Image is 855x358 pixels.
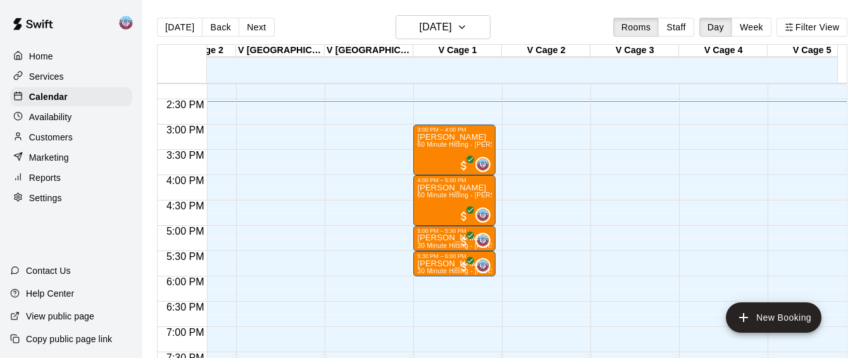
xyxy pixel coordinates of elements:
button: Day [699,18,732,37]
a: Marketing [10,148,132,167]
span: 6:30 PM [163,302,208,312]
p: Settings [29,192,62,204]
a: Settings [10,188,132,207]
p: Calendar [29,90,68,103]
button: Back [202,18,239,37]
span: All customers have paid [458,210,470,223]
p: Contact Us [26,264,71,277]
img: Noah Stofman [477,259,489,272]
span: All customers have paid [458,235,470,248]
a: Reports [10,168,132,187]
div: V Cage 1 [413,45,502,57]
div: Noah Stofman [475,157,490,172]
div: V Cage 2 [502,45,590,57]
span: 30 Minute Hitting - [PERSON_NAME] [417,268,529,275]
a: Services [10,67,132,86]
p: Marketing [29,151,69,164]
span: 3:00 PM [163,125,208,135]
p: Help Center [26,287,74,300]
div: V [GEOGRAPHIC_DATA] 1 [236,45,325,57]
button: add [726,302,821,333]
p: Availability [29,111,72,123]
span: Noah Stofman [480,233,490,248]
a: Customers [10,128,132,147]
div: V Cage 4 [679,45,768,57]
button: Next [239,18,274,37]
p: Home [29,50,53,63]
div: 5:00 PM – 5:30 PM [417,228,492,234]
span: 4:30 PM [163,201,208,211]
span: 60 Minute Hitting - [PERSON_NAME] [417,141,529,148]
span: 4:00 PM [163,175,208,186]
span: 2:30 PM [163,99,208,110]
div: Noah Stofman [116,10,142,35]
button: Rooms [613,18,659,37]
span: 30 Minute Hitting - [PERSON_NAME] [417,242,529,249]
p: View public page [26,310,94,323]
p: Copy public page link [26,333,112,345]
span: Noah Stofman [480,207,490,223]
div: Noah Stofman [475,207,490,223]
p: Services [29,70,64,83]
span: Noah Stofman [480,258,490,273]
a: Availability [10,108,132,127]
div: 3:00 PM – 4:00 PM [417,127,492,133]
button: [DATE] [157,18,203,37]
div: 3:00 PM – 4:00 PM: 60 Minute Hitting - Voorhees [413,125,496,175]
a: Calendar [10,87,132,106]
a: Home [10,47,132,66]
span: 5:00 PM [163,226,208,237]
span: 3:30 PM [163,150,208,161]
span: 5:30 PM [163,251,208,262]
span: 6:00 PM [163,276,208,287]
span: 60 Minute Hitting - [PERSON_NAME] [417,192,529,199]
p: Customers [29,131,73,144]
span: 7:00 PM [163,327,208,338]
div: 5:00 PM – 5:30 PM: 30 Minute Hitting - Voorhees [413,226,496,251]
button: Staff [658,18,694,37]
div: V [GEOGRAPHIC_DATA] 2 [325,45,413,57]
h6: [DATE] [420,18,452,36]
div: 5:30 PM – 6:00 PM: 30 Minute Hitting - Voorhees [413,251,496,276]
img: Noah Stofman [118,15,134,30]
img: Noah Stofman [477,234,489,247]
button: Week [732,18,771,37]
span: All customers have paid [458,261,470,273]
div: 4:00 PM – 5:00 PM: 60 Minute Hitting - Voorhees [413,175,496,226]
img: Noah Stofman [477,158,489,171]
div: 5:30 PM – 6:00 PM [417,253,492,259]
p: Reports [29,171,61,184]
div: Noah Stofman [475,258,490,273]
div: Noah Stofman [475,233,490,248]
img: Noah Stofman [477,209,489,221]
span: Noah Stofman [480,157,490,172]
button: Filter View [777,18,847,37]
div: 4:00 PM – 5:00 PM [417,177,492,183]
div: V Cage 3 [590,45,679,57]
span: All customers have paid [458,159,470,172]
button: [DATE] [396,15,490,39]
